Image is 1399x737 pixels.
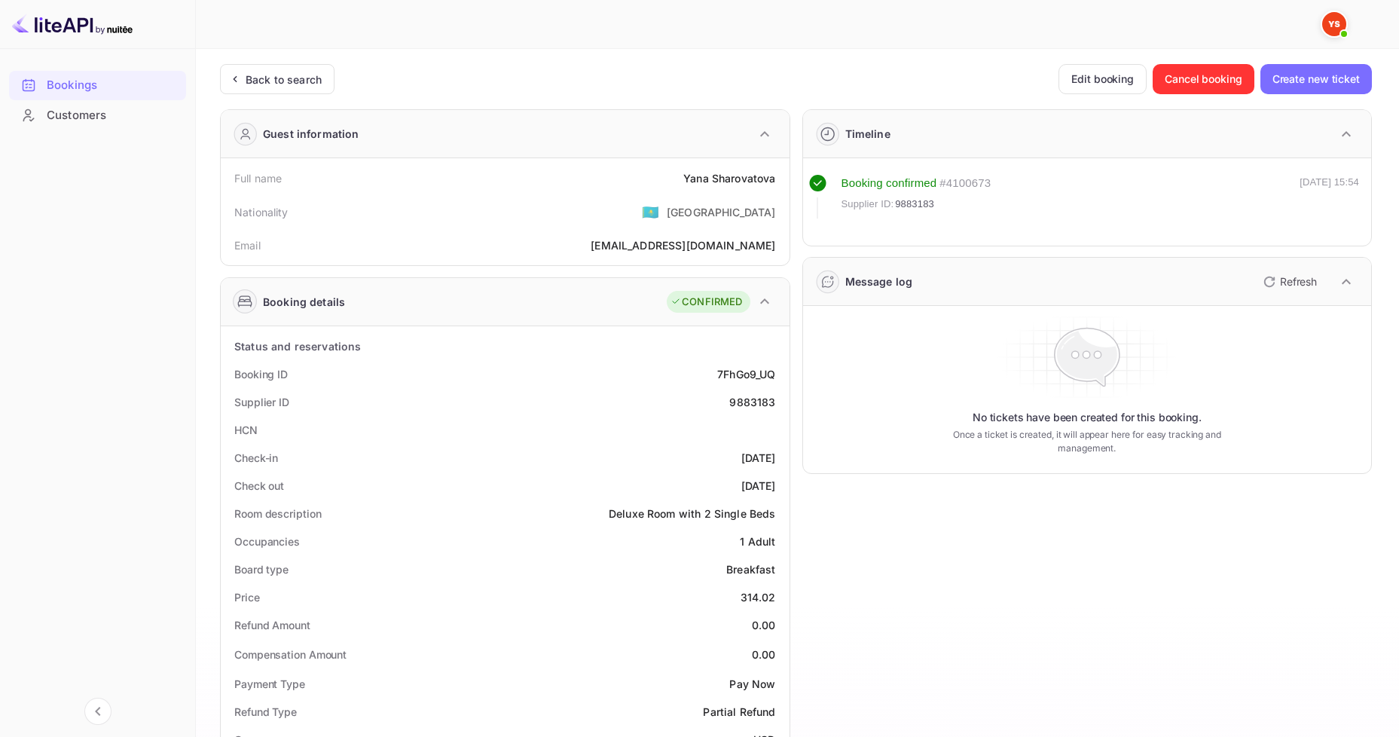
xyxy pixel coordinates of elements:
[1280,274,1317,289] p: Refresh
[609,506,776,521] div: Deluxe Room with 2 Single Beds
[47,107,179,124] div: Customers
[246,72,322,87] div: Back to search
[591,237,775,253] div: [EMAIL_ADDRESS][DOMAIN_NAME]
[703,704,775,720] div: Partial Refund
[845,126,890,142] div: Timeline
[234,204,289,220] div: Nationality
[9,71,186,100] div: Bookings
[741,478,776,494] div: [DATE]
[670,295,742,310] div: CONFIRMED
[667,204,776,220] div: [GEOGRAPHIC_DATA]
[741,589,776,605] div: 314.02
[683,170,775,186] div: Yana Sharovatova
[9,71,186,99] a: Bookings
[234,676,305,692] div: Payment Type
[9,101,186,129] a: Customers
[234,366,288,382] div: Booking ID
[234,170,282,186] div: Full name
[234,704,297,720] div: Refund Type
[234,617,310,633] div: Refund Amount
[1300,175,1359,219] div: [DATE] 15:54
[752,647,776,662] div: 0.00
[1153,64,1254,94] button: Cancel booking
[845,274,913,289] div: Message log
[726,561,775,577] div: Breakfast
[9,101,186,130] div: Customers
[234,478,284,494] div: Check out
[934,428,1240,455] p: Once a ticket is created, it will appear here for easy tracking and management.
[939,175,991,192] div: # 4100673
[234,237,261,253] div: Email
[895,197,934,212] span: 9883183
[1260,64,1372,94] button: Create new ticket
[234,338,361,354] div: Status and reservations
[741,450,776,466] div: [DATE]
[47,77,179,94] div: Bookings
[740,534,775,549] div: 1 Adult
[234,394,289,410] div: Supplier ID
[842,197,894,212] span: Supplier ID:
[234,561,289,577] div: Board type
[642,198,659,225] span: United States
[729,394,775,410] div: 9883183
[234,647,347,662] div: Compensation Amount
[12,12,133,36] img: LiteAPI logo
[1254,270,1323,294] button: Refresh
[234,589,260,605] div: Price
[729,676,775,692] div: Pay Now
[234,506,321,521] div: Room description
[234,534,300,549] div: Occupancies
[752,617,776,633] div: 0.00
[263,294,345,310] div: Booking details
[842,175,937,192] div: Booking confirmed
[717,366,775,382] div: 7FhGo9_UQ
[84,698,111,725] button: Collapse navigation
[1058,64,1147,94] button: Edit booking
[263,126,359,142] div: Guest information
[1322,12,1346,36] img: Yandex Support
[973,410,1202,425] p: No tickets have been created for this booking.
[234,422,258,438] div: HCN
[234,450,278,466] div: Check-in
